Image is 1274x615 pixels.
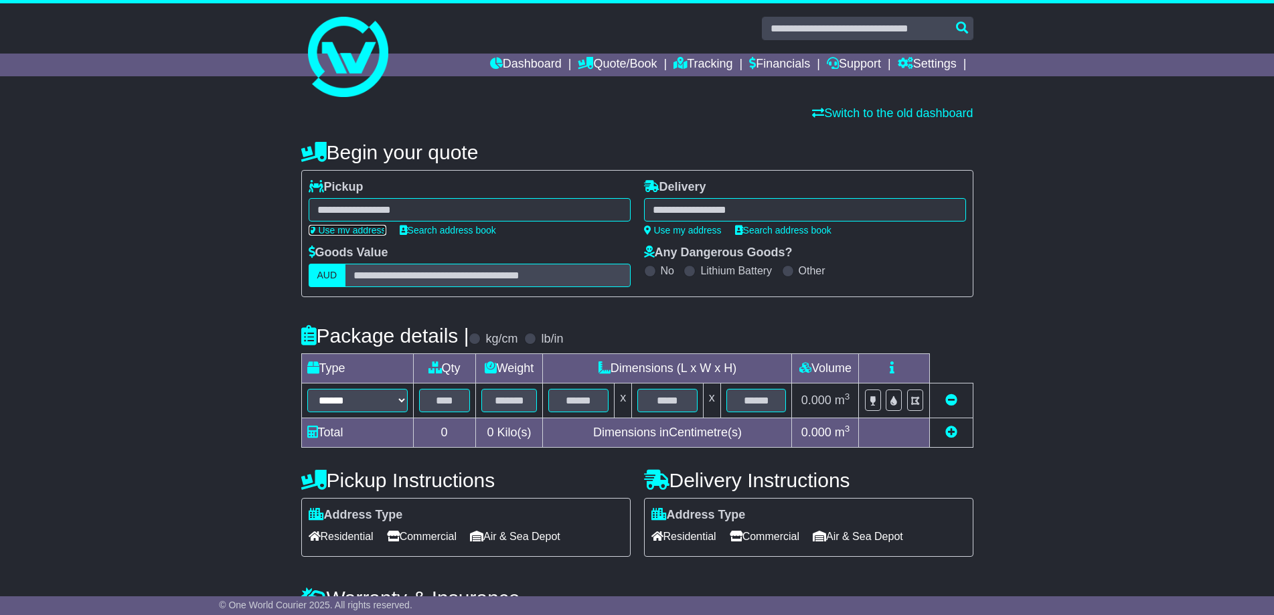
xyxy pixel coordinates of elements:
sup: 3 [845,391,850,402]
h4: Begin your quote [301,141,973,163]
a: Remove this item [945,393,957,407]
td: 0 [413,418,475,448]
span: 0.000 [801,393,831,407]
h4: Warranty & Insurance [301,587,973,609]
label: Goods Value [309,246,388,260]
label: No [661,264,674,277]
a: Financials [749,54,810,76]
a: Add new item [945,426,957,439]
label: Any Dangerous Goods? [644,246,793,260]
td: Weight [475,354,543,383]
label: Address Type [651,508,746,523]
span: Air & Sea Depot [813,526,903,547]
a: Switch to the old dashboard [812,106,973,120]
td: x [703,383,720,418]
h4: Delivery Instructions [644,469,973,491]
label: Other [799,264,825,277]
a: Search address book [400,225,496,236]
a: Support [827,54,881,76]
span: Residential [651,526,716,547]
label: Address Type [309,508,403,523]
a: Search address book [735,225,831,236]
label: AUD [309,264,346,287]
span: m [835,393,850,407]
a: Dashboard [490,54,562,76]
label: kg/cm [485,332,517,347]
label: lb/in [541,332,563,347]
span: Commercial [387,526,457,547]
td: x [615,383,632,418]
span: Commercial [730,526,799,547]
td: Total [301,418,413,448]
span: © One World Courier 2025. All rights reserved. [219,600,412,610]
a: Use my address [309,225,386,236]
h4: Package details | [301,325,469,347]
td: Type [301,354,413,383]
td: Volume [792,354,859,383]
td: Qty [413,354,475,383]
label: Pickup [309,180,364,195]
span: Residential [309,526,374,547]
span: 0.000 [801,426,831,439]
span: 0 [487,426,493,439]
label: Delivery [644,180,706,195]
a: Quote/Book [578,54,657,76]
span: m [835,426,850,439]
label: Lithium Battery [700,264,772,277]
sup: 3 [845,424,850,434]
span: Air & Sea Depot [470,526,560,547]
a: Use my address [644,225,722,236]
a: Settings [898,54,957,76]
td: Dimensions (L x W x H) [543,354,792,383]
h4: Pickup Instructions [301,469,631,491]
td: Dimensions in Centimetre(s) [543,418,792,448]
a: Tracking [673,54,732,76]
td: Kilo(s) [475,418,543,448]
